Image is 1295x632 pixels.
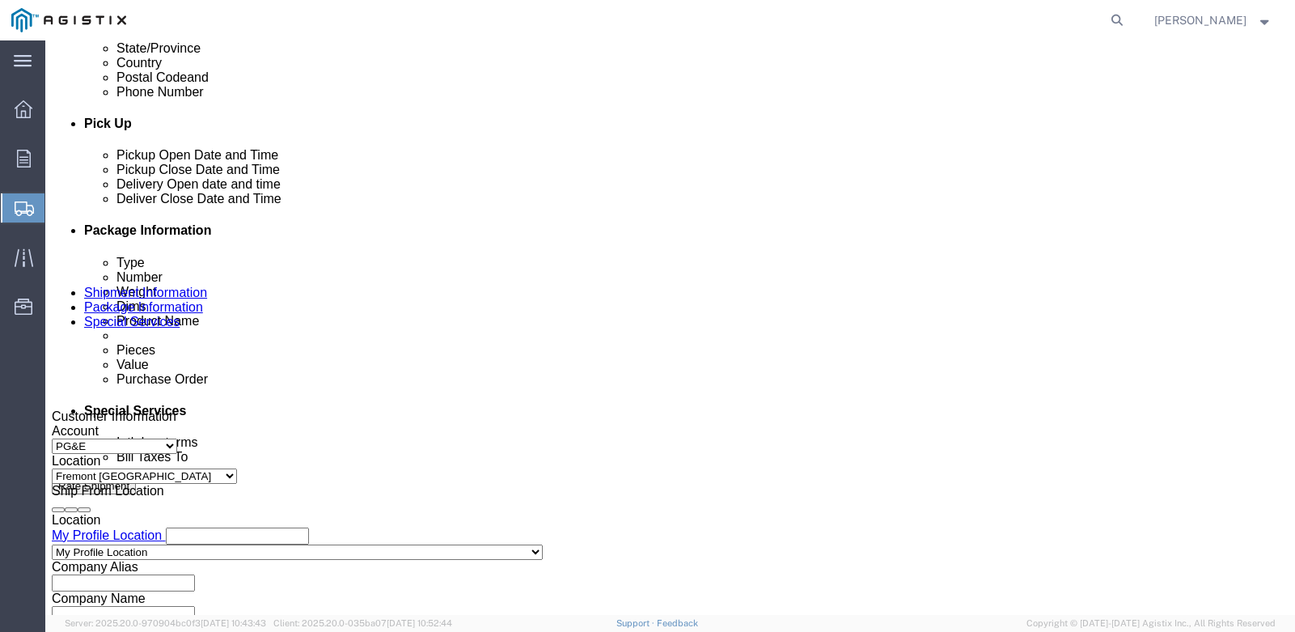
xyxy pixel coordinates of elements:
button: [PERSON_NAME] [1153,11,1273,30]
a: Support [616,618,657,628]
img: logo [11,8,126,32]
iframe: FS Legacy Container [45,40,1295,615]
span: [DATE] 10:52:44 [387,618,452,628]
span: [DATE] 10:43:43 [201,618,266,628]
a: Feedback [657,618,698,628]
span: Server: 2025.20.0-970904bc0f3 [65,618,266,628]
span: Copyright © [DATE]-[DATE] Agistix Inc., All Rights Reserved [1026,617,1276,630]
span: Manuel Cerecerez [1154,11,1246,29]
span: Client: 2025.20.0-035ba07 [273,618,452,628]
